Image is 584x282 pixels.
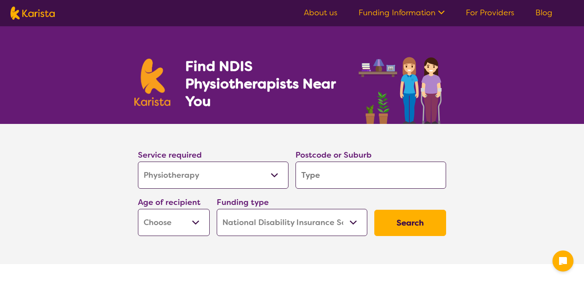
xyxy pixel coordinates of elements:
label: Age of recipient [138,197,201,208]
h1: Find NDIS Physiotherapists Near You [185,57,347,110]
img: Karista logo [11,7,55,20]
a: For Providers [466,7,514,18]
a: About us [304,7,338,18]
img: Karista logo [134,59,170,106]
a: Funding Information [359,7,445,18]
a: Blog [535,7,552,18]
input: Type [296,162,446,189]
label: Postcode or Suburb [296,150,372,160]
label: Funding type [217,197,269,208]
button: Search [374,210,446,236]
label: Service required [138,150,202,160]
img: physiotherapy [356,47,450,124]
